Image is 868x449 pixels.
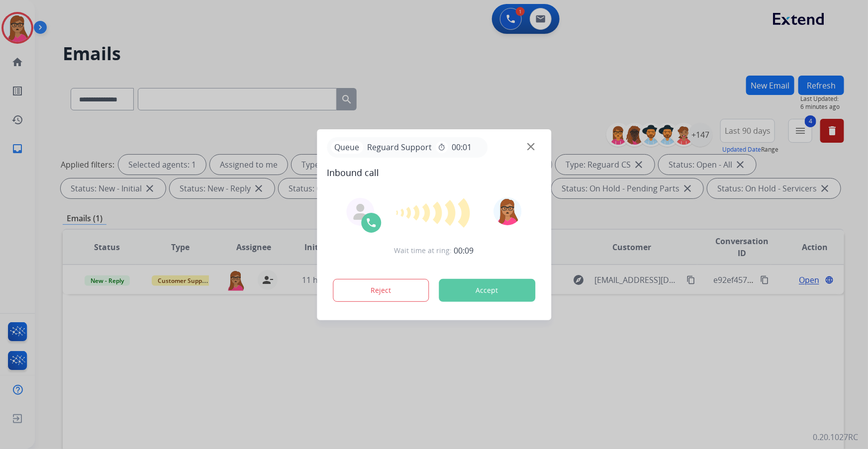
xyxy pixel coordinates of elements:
[327,166,541,180] span: Inbound call
[363,141,436,153] span: Reguard Support
[452,141,472,153] span: 00:01
[365,217,377,229] img: call-icon
[494,197,522,225] img: avatar
[438,143,446,151] mat-icon: timer
[813,431,858,443] p: 0.20.1027RC
[439,279,535,302] button: Accept
[394,246,452,256] span: Wait time at ring:
[454,245,474,257] span: 00:09
[352,204,368,220] img: agent-avatar
[331,141,363,154] p: Queue
[527,143,535,150] img: close-button
[333,279,429,302] button: Reject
